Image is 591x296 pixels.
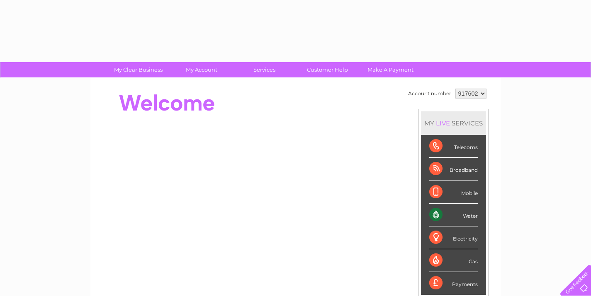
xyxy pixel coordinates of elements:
td: Account number [406,87,453,101]
div: Electricity [429,226,478,249]
div: MY SERVICES [421,111,486,135]
a: Make A Payment [356,62,425,77]
a: My Clear Business [104,62,173,77]
a: My Account [167,62,236,77]
a: Services [230,62,299,77]
div: Water [429,204,478,226]
div: Mobile [429,181,478,204]
div: Gas [429,249,478,272]
div: Telecoms [429,135,478,158]
div: LIVE [434,119,452,127]
div: Payments [429,272,478,294]
div: Broadband [429,158,478,180]
a: Customer Help [293,62,362,77]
